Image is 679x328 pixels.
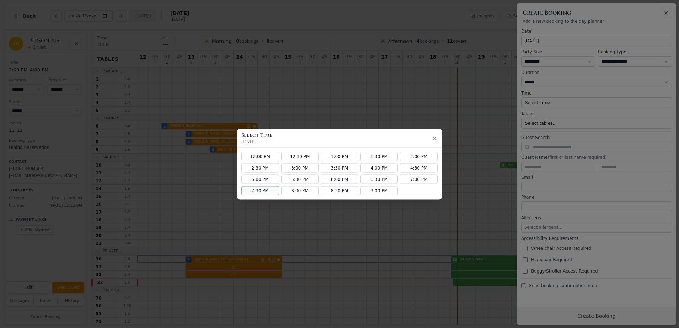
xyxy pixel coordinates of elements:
[360,174,398,184] button: 6:30 PM
[281,152,319,161] button: 12:30 PM
[360,186,398,195] button: 9:00 PM
[241,131,272,139] h3: Select Time
[241,139,272,144] p: [DATE]
[321,163,358,172] button: 3:30 PM
[281,163,319,172] button: 3:00 PM
[321,152,358,161] button: 1:00 PM
[281,174,319,184] button: 5:30 PM
[281,186,319,195] button: 8:00 PM
[400,174,438,184] button: 7:00 PM
[241,152,279,161] button: 12:00 PM
[360,163,398,172] button: 4:00 PM
[241,174,279,184] button: 5:00 PM
[241,186,279,195] button: 7:30 PM
[400,152,438,161] button: 2:00 PM
[400,163,438,172] button: 4:30 PM
[241,163,279,172] button: 2:30 PM
[321,186,358,195] button: 8:30 PM
[321,174,358,184] button: 6:00 PM
[360,152,398,161] button: 1:30 PM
